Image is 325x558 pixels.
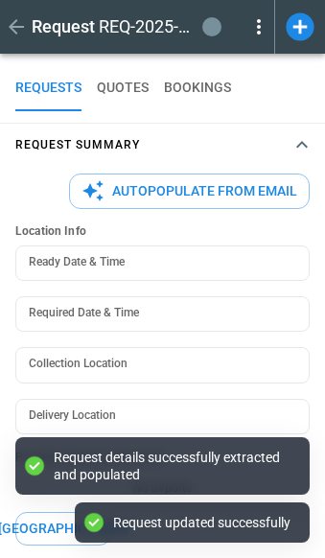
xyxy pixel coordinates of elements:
button: [GEOGRAPHIC_DATA] [15,512,111,546]
button: Autopopulate from Email [69,174,310,209]
div: Request details successfully extracted and populated [54,449,290,483]
div: Request updated successfully [113,514,290,531]
input: Choose date [15,245,296,281]
h1: Request [32,15,95,38]
h4: Request Summary [15,141,140,150]
button: BOOKINGS [164,65,231,111]
span: draft [206,20,218,34]
h2: REQ-2025-000090 [99,15,195,38]
input: Choose date [15,296,296,332]
button: REQUESTS [15,65,81,111]
button: QUOTES [97,65,149,111]
h6: Location Info [15,224,310,239]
